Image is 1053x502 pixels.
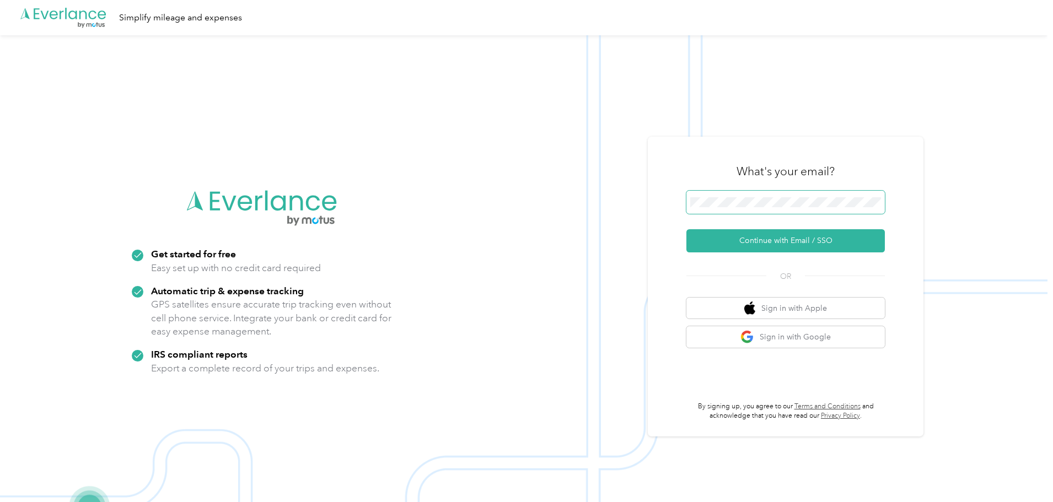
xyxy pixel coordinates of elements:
[766,271,805,282] span: OR
[151,248,236,260] strong: Get started for free
[686,229,885,252] button: Continue with Email / SSO
[686,298,885,319] button: apple logoSign in with Apple
[151,361,379,375] p: Export a complete record of your trips and expenses.
[686,402,885,421] p: By signing up, you agree to our and acknowledge that you have read our .
[151,298,392,338] p: GPS satellites ensure accurate trip tracking even without cell phone service. Integrate your bank...
[737,164,835,179] h3: What's your email?
[151,261,321,275] p: Easy set up with no credit card required
[119,11,242,25] div: Simplify mileage and expenses
[821,412,860,420] a: Privacy Policy
[794,402,861,411] a: Terms and Conditions
[151,285,304,296] strong: Automatic trip & expense tracking
[686,326,885,348] button: google logoSign in with Google
[740,330,754,344] img: google logo
[151,348,248,360] strong: IRS compliant reports
[744,301,755,315] img: apple logo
